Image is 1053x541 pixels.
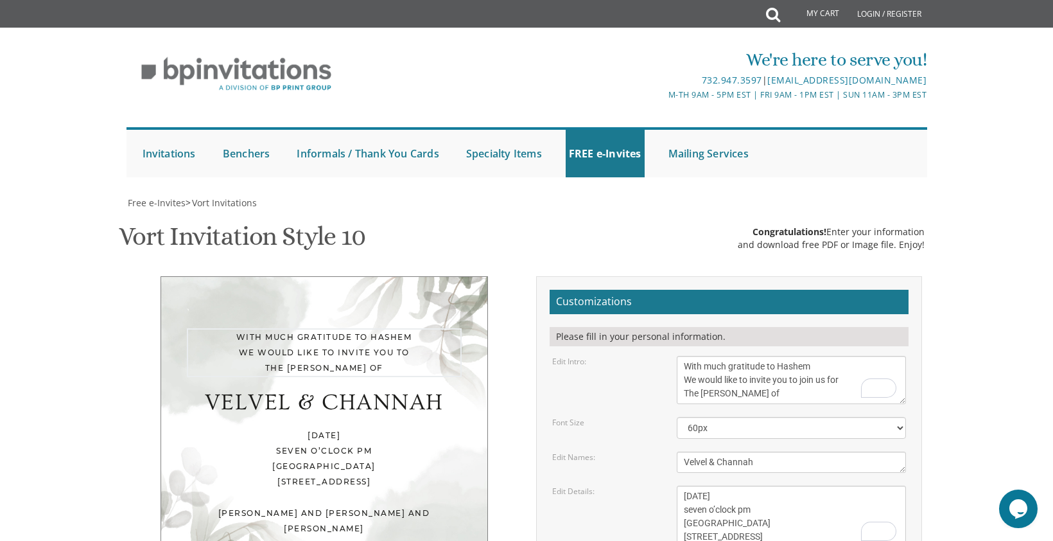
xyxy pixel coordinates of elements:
[192,197,257,209] span: Vort Invitations
[126,48,347,101] img: BP Invitation Loft
[187,506,462,537] div: [PERSON_NAME] and [PERSON_NAME] and [PERSON_NAME]
[394,73,927,88] div: |
[187,391,462,414] div: Velvel & Channah
[677,356,907,404] textarea: To enrich screen reader interactions, please activate Accessibility in Grammarly extension settings
[552,356,586,367] label: Edit Intro:
[702,74,762,86] a: 732.947.3597
[128,197,186,209] span: Free e-Invites
[767,74,927,86] a: [EMAIL_ADDRESS][DOMAIN_NAME]
[552,486,595,497] label: Edit Details:
[463,130,545,177] a: Specialty Items
[753,226,826,238] span: Congratulations!
[552,452,595,463] label: Edit Names:
[550,290,909,314] h2: Customizations
[293,130,442,177] a: Informals / Thank You Cards
[186,197,257,209] span: >
[220,130,274,177] a: Benchers
[999,490,1040,528] iframe: chat widget
[665,130,752,177] a: Mailing Services
[394,47,927,73] div: We're here to serve you!
[126,197,186,209] a: Free e-Invites
[566,130,645,177] a: FREE e-Invites
[191,197,257,209] a: Vort Invitations
[552,417,584,428] label: Font Size
[738,226,925,238] div: Enter your information
[119,222,365,260] h1: Vort Invitation Style 10
[394,88,927,102] div: M-Th 9am - 5pm EST | Fri 9am - 1pm EST | Sun 11am - 3pm EST
[187,328,462,377] div: With much gratitude to Hashem We would like to invite you to The [PERSON_NAME] of
[779,1,848,27] a: My Cart
[139,130,199,177] a: Invitations
[677,452,907,473] textarea: Eliezer & Baila
[738,238,925,251] div: and download free PDF or Image file. Enjoy!
[187,428,462,490] div: [DATE] seven o’clock pm [GEOGRAPHIC_DATA] [STREET_ADDRESS]
[550,327,909,346] div: Please fill in your personal information.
